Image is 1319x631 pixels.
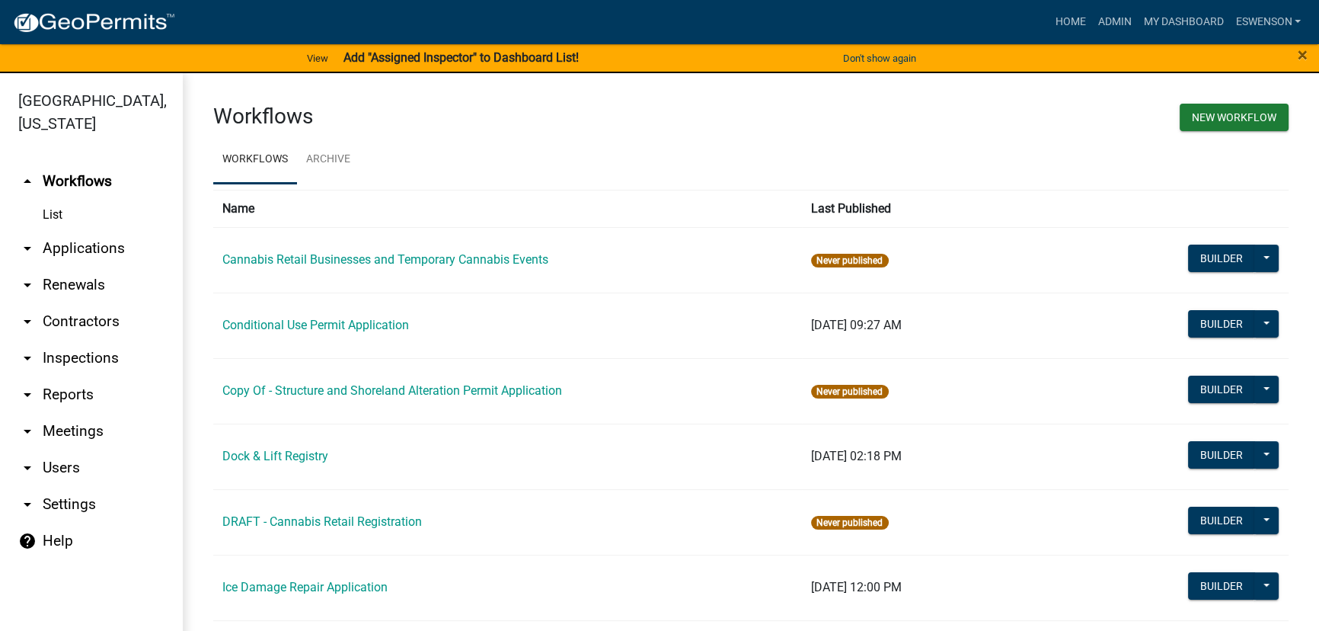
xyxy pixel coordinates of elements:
[837,46,922,71] button: Don't show again
[811,449,902,463] span: [DATE] 02:18 PM
[1180,104,1289,131] button: New Workflow
[222,580,388,594] a: Ice Damage Repair Application
[18,172,37,191] i: arrow_drop_up
[18,349,37,367] i: arrow_drop_down
[1188,441,1255,469] button: Builder
[811,318,902,332] span: [DATE] 09:27 AM
[18,239,37,258] i: arrow_drop_down
[297,136,359,184] a: Archive
[811,385,888,399] span: Never published
[222,318,409,332] a: Conditional Use Permit Application
[1188,245,1255,272] button: Builder
[1188,376,1255,403] button: Builder
[222,252,548,267] a: Cannabis Retail Businesses and Temporary Cannabis Events
[213,190,802,227] th: Name
[1137,8,1229,37] a: My Dashboard
[811,580,902,594] span: [DATE] 12:00 PM
[222,514,422,529] a: DRAFT - Cannabis Retail Registration
[18,532,37,550] i: help
[811,254,888,267] span: Never published
[18,459,37,477] i: arrow_drop_down
[1091,8,1137,37] a: Admin
[343,50,579,65] strong: Add "Assigned Inspector" to Dashboard List!
[1298,44,1308,66] span: ×
[213,104,739,130] h3: Workflows
[1188,572,1255,600] button: Builder
[18,312,37,331] i: arrow_drop_down
[802,190,1113,227] th: Last Published
[18,386,37,404] i: arrow_drop_down
[213,136,297,184] a: Workflows
[1298,46,1308,64] button: Close
[1188,507,1255,534] button: Builder
[18,422,37,440] i: arrow_drop_down
[1188,310,1255,338] button: Builder
[1229,8,1307,37] a: eswenson
[222,383,562,398] a: Copy Of - Structure and Shoreland Alteration Permit Application
[222,449,328,463] a: Dock & Lift Registry
[18,276,37,294] i: arrow_drop_down
[301,46,334,71] a: View
[811,516,888,530] span: Never published
[1049,8,1091,37] a: Home
[18,495,37,514] i: arrow_drop_down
